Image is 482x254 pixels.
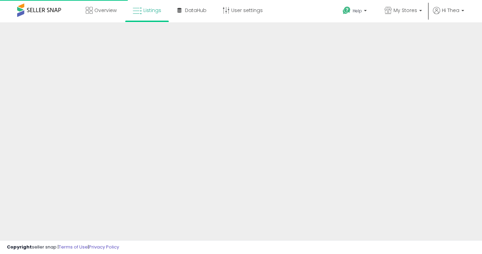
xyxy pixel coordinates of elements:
span: Help [353,8,362,14]
strong: Copyright [7,244,32,250]
a: Hi Thea [433,7,464,22]
span: Listings [143,7,161,14]
a: Terms of Use [59,244,88,250]
div: seller snap | | [7,244,119,251]
a: Help [337,1,374,22]
i: Get Help [342,6,351,15]
a: Privacy Policy [89,244,119,250]
span: Overview [94,7,117,14]
span: My Stores [393,7,417,14]
span: DataHub [185,7,207,14]
span: Hi Thea [442,7,459,14]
